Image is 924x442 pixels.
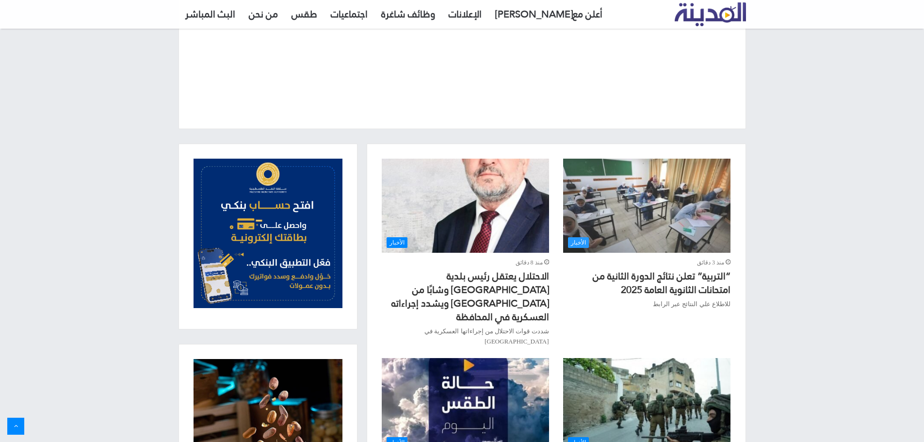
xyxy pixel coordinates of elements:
img: صورة الاحتلال يعتقل رئيس بلدية الخليل وشابًا من يطا ويشدد إجراءاته العسكرية في المحافظة [382,159,549,253]
a: “التربية” تعلن نتائج الدورة الثانية من امتحانات الثانوية العامة 2025 [563,159,730,253]
a: “التربية” تعلن نتائج الدورة الثانية من امتحانات الثانوية العامة 2025 [593,267,730,299]
a: تلفزيون المدينة [675,3,746,27]
span: منذ 3 دقائق [697,258,730,268]
img: تلفزيون المدينة [675,2,746,26]
a: الاحتلال يعتقل رئيس بلدية الخليل وشابًا من يطا ويشدد إجراءاته العسكرية في المحافظة [382,159,549,253]
img: صورة “التربية” تعلن نتائج الدورة الثانية من امتحانات الثانوية العامة 2025 [563,159,730,253]
p: شددت قوات الاحتلال من إجراءاتها العسكرية في [GEOGRAPHIC_DATA] [382,326,549,346]
span: منذ 8 دقائق [516,258,549,268]
p: للاطلاع علي النتائج عبر الرابط [563,299,730,309]
span: الأخبار [387,237,407,248]
a: الاحتلال يعتقل رئيس بلدية [GEOGRAPHIC_DATA] وشابًا من [GEOGRAPHIC_DATA] ويشدد إجراءاته العسكرية ف... [391,267,549,326]
span: الأخبار [568,237,589,248]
